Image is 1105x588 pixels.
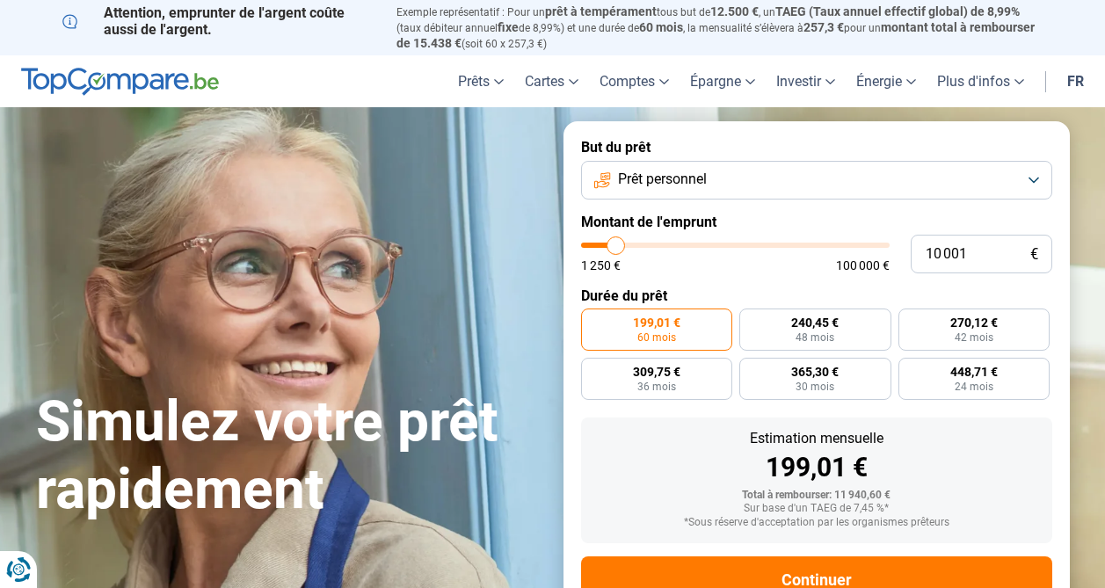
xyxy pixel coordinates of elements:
div: 199,01 € [595,454,1038,481]
label: But du prêt [581,139,1052,156]
a: Prêts [447,55,514,107]
span: 12.500 € [710,4,759,18]
span: fixe [498,20,519,34]
button: Prêt personnel [581,161,1052,200]
span: montant total à rembourser de 15.438 € [396,20,1035,50]
span: 24 mois [955,381,993,392]
span: 199,01 € [633,316,680,329]
span: 1 250 € [581,259,621,272]
span: 60 mois [637,332,676,343]
p: Exemple représentatif : Pour un tous but de , un (taux débiteur annuel de 8,99%) et une durée de ... [396,4,1043,51]
h1: Simulez votre prêt rapidement [36,388,542,524]
div: Sur base d'un TAEG de 7,45 %* [595,503,1038,515]
label: Durée du prêt [581,287,1052,304]
label: Montant de l'emprunt [581,214,1052,230]
span: 36 mois [637,381,676,392]
a: Comptes [589,55,680,107]
span: 448,71 € [950,366,998,378]
span: 257,3 € [803,20,844,34]
span: 365,30 € [791,366,839,378]
span: 60 mois [639,20,683,34]
span: 270,12 € [950,316,998,329]
a: fr [1057,55,1094,107]
span: 48 mois [796,332,834,343]
span: 42 mois [955,332,993,343]
span: 240,45 € [791,316,839,329]
span: Prêt personnel [618,170,707,189]
span: TAEG (Taux annuel effectif global) de 8,99% [775,4,1020,18]
div: Estimation mensuelle [595,432,1038,446]
img: TopCompare [21,68,219,96]
a: Énergie [846,55,927,107]
span: 30 mois [796,381,834,392]
div: *Sous réserve d'acceptation par les organismes prêteurs [595,517,1038,529]
p: Attention, emprunter de l'argent coûte aussi de l'argent. [62,4,375,38]
span: prêt à tempérament [545,4,657,18]
span: € [1030,247,1038,262]
div: Total à rembourser: 11 940,60 € [595,490,1038,502]
a: Épargne [680,55,766,107]
span: 309,75 € [633,366,680,378]
span: 100 000 € [836,259,890,272]
a: Cartes [514,55,589,107]
a: Investir [766,55,846,107]
a: Plus d'infos [927,55,1035,107]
